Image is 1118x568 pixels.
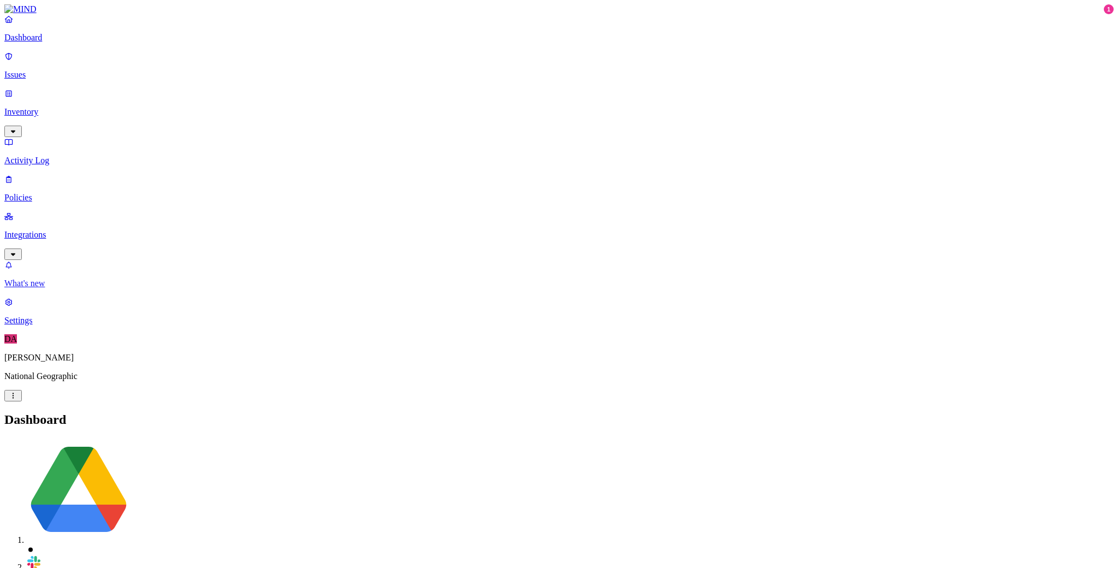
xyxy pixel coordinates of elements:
a: What's new [4,260,1114,288]
h2: Dashboard [4,412,1114,427]
p: Issues [4,70,1114,80]
a: Inventory [4,88,1114,135]
a: Dashboard [4,14,1114,43]
a: Integrations [4,211,1114,258]
p: Policies [4,193,1114,203]
p: National Geographic [4,371,1114,381]
a: Activity Log [4,137,1114,165]
a: Settings [4,297,1114,326]
a: MIND [4,4,1114,14]
p: Inventory [4,107,1114,117]
p: [PERSON_NAME] [4,353,1114,363]
p: Integrations [4,230,1114,240]
p: Activity Log [4,156,1114,165]
img: MIND [4,4,37,14]
span: DA [4,334,17,344]
a: Policies [4,174,1114,203]
p: Settings [4,316,1114,326]
a: Issues [4,51,1114,80]
p: Dashboard [4,33,1114,43]
img: svg%3e [26,438,131,543]
div: 1 [1104,4,1114,14]
p: What's new [4,279,1114,288]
